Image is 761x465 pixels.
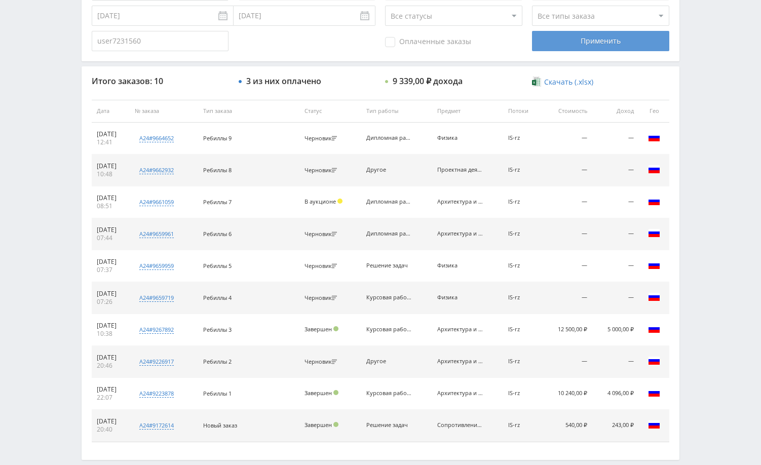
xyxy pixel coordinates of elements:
[203,358,232,365] span: Ребиллы 2
[648,131,660,143] img: rus.png
[305,198,336,205] span: В аукционе
[592,346,639,378] td: —
[198,100,299,123] th: Тип заказа
[385,37,471,47] span: Оплаченные заказы
[97,425,125,434] div: 20:40
[97,298,125,306] div: 07:26
[592,378,639,410] td: 4 096,00 ₽
[508,294,537,301] div: IS-rz
[592,410,639,442] td: 243,00 ₽
[437,326,483,333] div: Архитектура и строительство
[508,358,537,365] div: IS-rz
[97,417,125,425] div: [DATE]
[97,266,125,274] div: 07:37
[203,134,232,142] span: Ребиллы 9
[305,389,332,397] span: Завершен
[648,323,660,335] img: rus.png
[592,186,639,218] td: —
[366,326,412,333] div: Курсовая работа
[648,291,660,303] img: rus.png
[97,290,125,298] div: [DATE]
[299,100,361,123] th: Статус
[592,282,639,314] td: —
[503,100,542,123] th: Потоки
[648,163,660,175] img: rus.png
[305,167,339,174] div: Черновик
[542,378,592,410] td: 10 240,00 ₽
[139,421,174,430] div: a24#9172614
[542,250,592,282] td: —
[437,294,483,301] div: Физика
[393,76,463,86] div: 9 339,00 ₽ дохода
[305,231,339,238] div: Черновик
[305,135,339,142] div: Черновик
[648,418,660,431] img: rus.png
[366,262,412,269] div: Решение задач
[508,167,537,173] div: IS-rz
[508,199,537,205] div: IS-rz
[366,390,412,397] div: Курсовая работа
[542,123,592,154] td: —
[542,410,592,442] td: 540,00 ₽
[648,195,660,207] img: rus.png
[592,123,639,154] td: —
[437,262,483,269] div: Физика
[508,262,537,269] div: IS-rz
[437,422,483,429] div: Сопротивление материалов
[508,230,537,237] div: IS-rz
[432,100,503,123] th: Предмет
[542,218,592,250] td: —
[130,100,198,123] th: № заказа
[592,100,639,123] th: Доход
[203,262,232,269] span: Ребиллы 5
[437,390,483,397] div: Архитектура и строительство
[305,263,339,269] div: Черновик
[437,230,483,237] div: Архитектура и строительство
[139,326,174,334] div: a24#9267892
[648,259,660,271] img: rus.png
[333,422,338,427] span: Подтвержден
[97,226,125,234] div: [DATE]
[542,346,592,378] td: —
[97,362,125,370] div: 20:46
[97,330,125,338] div: 10:38
[437,135,483,141] div: Физика
[305,359,339,365] div: Черновик
[97,202,125,210] div: 08:51
[532,31,669,51] div: Применить
[639,100,669,123] th: Гео
[508,326,537,333] div: IS-rz
[203,294,232,301] span: Ребиллы 4
[139,358,174,366] div: a24#9226917
[366,358,412,365] div: Другое
[139,166,174,174] div: a24#9662932
[542,282,592,314] td: —
[97,394,125,402] div: 22:07
[139,198,174,206] div: a24#9661059
[97,170,125,178] div: 10:48
[437,358,483,365] div: Архитектура и строительство
[139,294,174,302] div: a24#9659719
[592,154,639,186] td: —
[366,294,412,301] div: Курсовая работа
[139,230,174,238] div: a24#9659961
[97,258,125,266] div: [DATE]
[542,154,592,186] td: —
[97,194,125,202] div: [DATE]
[305,421,332,429] span: Завершен
[592,218,639,250] td: —
[97,138,125,146] div: 12:41
[97,354,125,362] div: [DATE]
[437,167,483,173] div: Проектная деятельность
[139,262,174,270] div: a24#9659959
[97,322,125,330] div: [DATE]
[542,100,592,123] th: Стоимость
[333,326,338,331] span: Подтвержден
[97,234,125,242] div: 07:44
[366,230,412,237] div: Дипломная работа
[97,162,125,170] div: [DATE]
[366,199,412,205] div: Дипломная работа
[532,76,541,87] img: xlsx
[648,386,660,399] img: rus.png
[333,390,338,395] span: Подтвержден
